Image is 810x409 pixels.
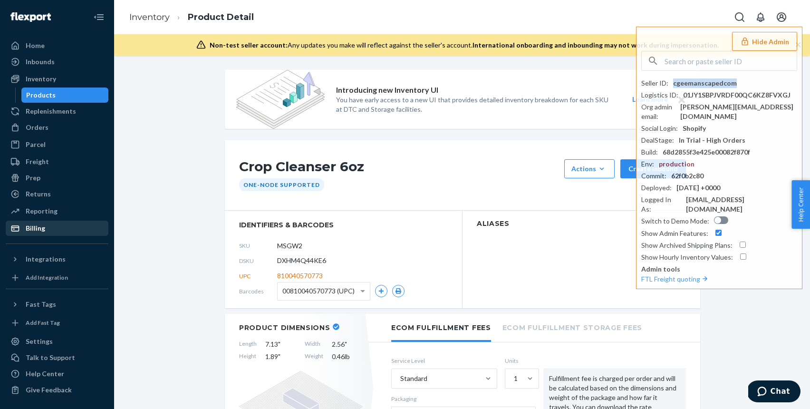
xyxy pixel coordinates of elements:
span: " [345,340,347,348]
div: Add Fast Tag [26,319,60,327]
div: Shopify [683,124,706,133]
div: Help Center [26,369,64,379]
div: Deployed : [641,183,672,193]
span: 7.13 [265,340,296,349]
div: Returns [26,189,51,199]
a: Billing [6,221,108,236]
span: Length [239,340,257,349]
div: Inbounds [26,57,55,67]
button: Talk to Support [6,350,108,365]
a: FTL Freight quoting [641,275,710,283]
button: Open notifications [751,8,770,27]
label: Units [505,357,536,365]
button: Create inbound [620,159,686,178]
a: Home [6,38,108,53]
img: new-reports-banner-icon.82668bd98b6a51aee86340f2a7b77ae3.png [236,70,325,129]
div: Talk to Support [26,353,75,362]
div: Logistics ID : [641,90,678,100]
a: Settings [6,334,108,349]
a: Prep [6,170,108,185]
a: Product Detail [188,12,254,22]
button: Close Navigation [89,8,108,27]
p: Packaging [391,395,536,403]
button: Fast Tags [6,297,108,312]
div: Home [26,41,45,50]
div: DealStage : [641,136,674,145]
div: Products [26,90,56,100]
div: [DATE] +0000 [676,183,720,193]
a: Products [21,88,109,103]
button: Open account menu [772,8,791,27]
button: Learn more [626,94,674,106]
div: Any updates you make will reflect against the seller's account. [210,40,719,50]
label: Service Level [391,357,497,365]
div: Standard [400,374,427,383]
button: Give Feedback [6,382,108,398]
div: Reporting [26,206,58,216]
div: Freight [26,157,49,166]
span: International onboarding and inbounding may not work during impersonation. [472,41,719,49]
span: 00810040570773 (UPC) [282,283,355,299]
div: Give Feedback [26,385,72,395]
h1: Crop Cleanser 6oz [239,159,559,178]
div: One-Node Supported [239,178,324,191]
div: Show Hourly Inventory Values : [641,253,733,262]
p: You have early access to a new UI that provides detailed inventory breakdown for each SKU at DTC ... [336,95,615,114]
div: Inventory [26,74,56,84]
input: 1 [513,374,514,383]
input: Standard [399,374,400,383]
span: " [278,340,280,348]
a: Inventory [129,12,170,22]
span: Height [239,352,257,361]
div: Env : [641,159,654,169]
div: [EMAIL_ADDRESS][DOMAIN_NAME] [686,195,797,214]
iframe: Opens a widget where you can chat to one of our agents [748,380,800,404]
a: Parcel [6,137,108,152]
img: Flexport logo [10,12,51,22]
span: " [278,352,280,360]
div: Switch to Demo Mode : [641,216,709,226]
div: 1 [514,374,518,383]
a: Add Integration [6,271,108,285]
div: Commit : [641,171,666,181]
button: Integrations [6,252,108,267]
div: Actions [571,164,607,174]
div: Build : [641,147,658,157]
div: Prep [26,173,40,183]
p: Introducing new Inventory UI [336,85,438,96]
div: 01JY1SBPJVRDF00QC6KZ8FVXGJ [683,90,791,100]
h2: Product Dimensions [239,323,330,332]
button: Actions [564,159,615,178]
input: Search or paste seller ID [665,51,797,70]
span: 0.46 lb [332,352,363,361]
div: Integrations [26,254,66,264]
div: 68d2855f3e425e00082f870f [663,147,750,157]
div: Show Archived Shipping Plans : [641,241,733,250]
a: Orders [6,120,108,135]
div: Social Login : [641,124,678,133]
div: Seller ID : [641,78,668,88]
div: Replenishments [26,107,76,116]
a: Add Fast Tag [6,316,108,330]
a: Reporting [6,204,108,219]
a: Help Center [6,366,108,381]
div: Settings [26,337,53,346]
a: Freight [6,154,108,169]
button: Open Search Box [730,8,749,27]
div: Logged In As : [641,195,681,214]
span: DXHM4Q44KE6 [277,256,326,265]
div: Orders [26,123,48,132]
span: Weight [305,352,323,361]
div: production [659,159,694,169]
span: DSKU [239,257,277,265]
div: In Trial - High Orders [679,136,745,145]
span: SKU [239,242,277,250]
div: Show Admin Features : [641,229,708,238]
span: Help Center [791,180,810,229]
button: Hide Admin [732,32,797,51]
span: 1.89 [265,352,296,361]
span: UPC [239,272,277,280]
div: cgeemanscapedcom [673,78,737,88]
a: Inbounds [6,54,108,69]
